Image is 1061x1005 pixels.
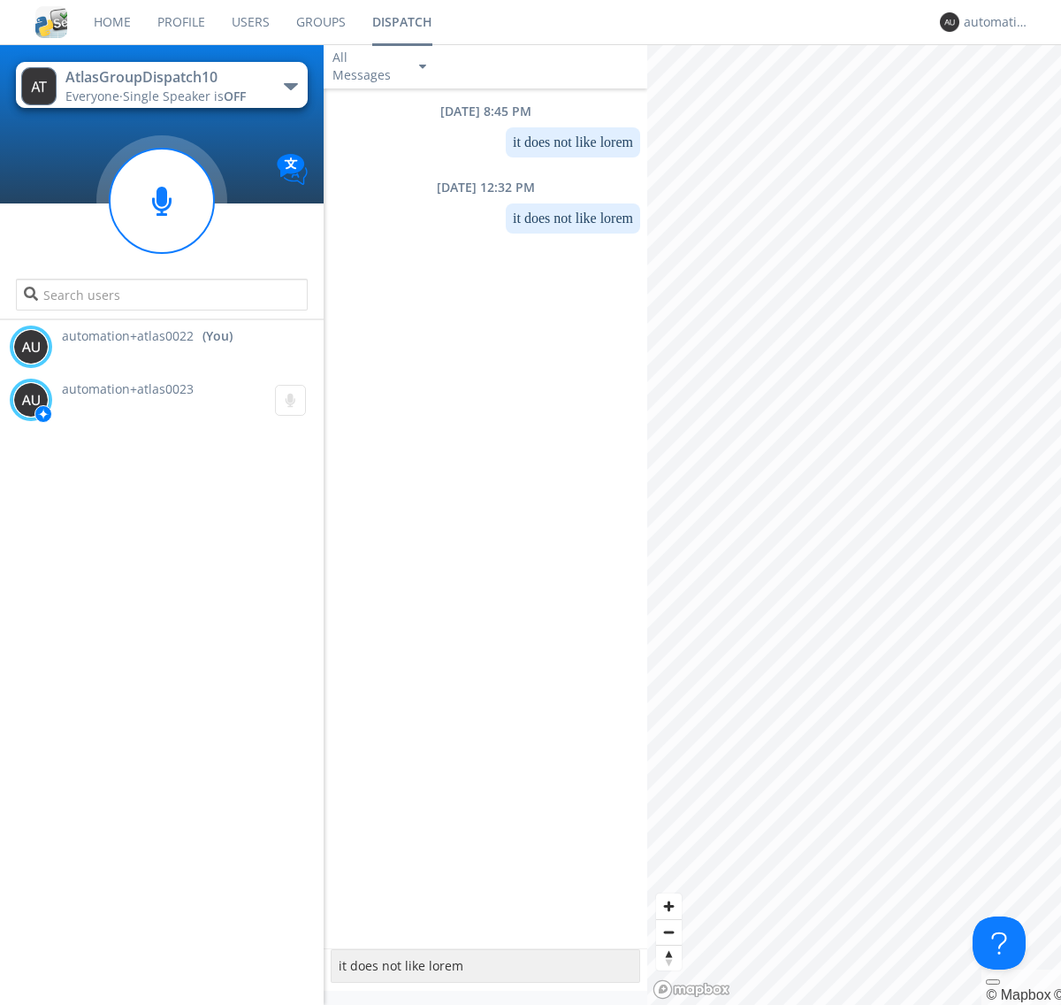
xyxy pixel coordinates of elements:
[986,987,1050,1002] a: Mapbox
[656,894,682,919] button: Zoom in
[224,88,246,104] span: OFF
[123,88,246,104] span: Single Speaker is
[62,327,194,345] span: automation+atlas0022
[324,179,647,196] div: [DATE] 12:32 PM
[513,211,633,226] dc-p: it does not like lorem
[656,919,682,945] button: Zoom out
[65,88,264,105] div: Everyone ·
[21,67,57,105] img: 373638.png
[35,6,67,38] img: cddb5a64eb264b2086981ab96f4c1ba7
[13,382,49,418] img: 373638.png
[973,917,1026,970] iframe: Toggle Customer Support
[62,380,194,397] span: automation+atlas0023
[16,62,307,108] button: AtlasGroupDispatch10Everyone·Single Speaker isOFF
[332,49,403,84] div: All Messages
[656,945,682,970] button: Reset bearing to north
[324,103,647,120] div: [DATE] 8:45 PM
[277,154,308,185] img: Translation enabled
[986,979,1000,985] button: Toggle attribution
[513,134,633,150] dc-p: it does not like lorem
[13,329,49,364] img: 373638.png
[940,12,959,32] img: 373638.png
[65,67,264,88] div: AtlasGroupDispatch10
[656,920,682,945] span: Zoom out
[656,946,682,970] span: Reset bearing to north
[964,13,1030,31] div: automation+atlas0022
[202,327,233,345] div: (You)
[419,65,426,69] img: caret-down-sm.svg
[16,279,307,311] input: Search users
[653,979,730,1000] a: Mapbox logo
[331,949,640,983] textarea: it does not like lorem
